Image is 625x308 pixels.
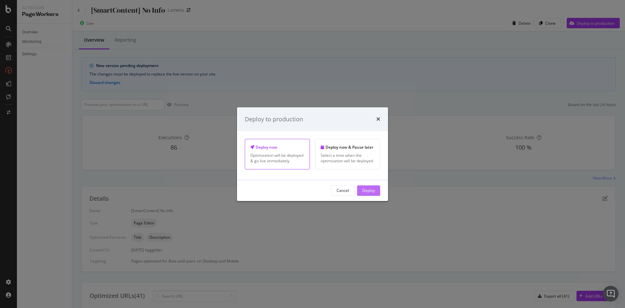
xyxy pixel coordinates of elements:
[337,188,349,193] div: Cancel
[237,107,388,201] div: modal
[357,185,380,196] button: Deploy
[362,188,375,193] div: Deploy
[603,286,618,301] div: Open Intercom Messenger
[331,185,354,196] button: Cancel
[321,144,375,150] div: Deploy now & Pause later
[376,115,380,123] div: times
[250,153,304,164] div: Optimization will be deployed & go live immediately
[321,153,375,164] div: Select a time when the optimization will be deployed
[245,115,303,123] div: Deploy to production
[250,144,304,150] div: Deploy now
